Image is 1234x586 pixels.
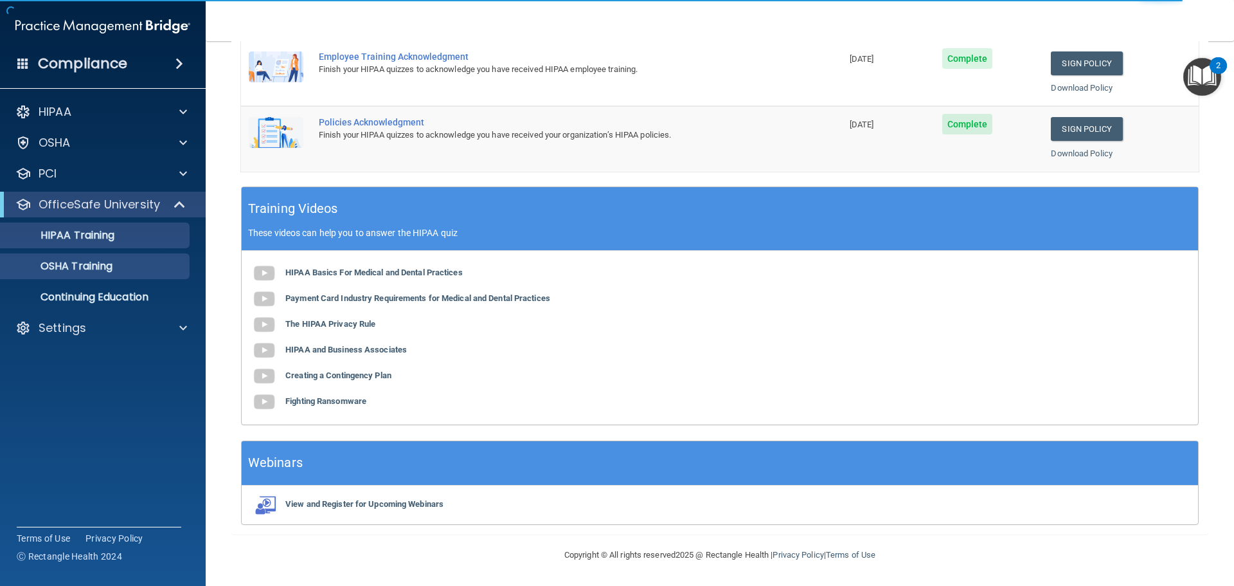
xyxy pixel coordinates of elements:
a: Sign Policy [1051,117,1122,141]
span: [DATE] [850,120,874,129]
b: View and Register for Upcoming Webinars [285,499,443,509]
p: OSHA [39,135,71,151]
b: Creating a Contingency Plan [285,371,391,380]
p: OfficeSafe University [39,197,160,212]
p: Continuing Education [8,291,184,304]
p: HIPAA Training [8,229,114,242]
a: Download Policy [1051,83,1113,93]
a: Download Policy [1051,149,1113,158]
a: OfficeSafe University [15,197,186,212]
a: Terms of Use [826,550,875,560]
p: OSHA Training [8,260,112,273]
a: HIPAA [15,104,187,120]
div: Finish your HIPAA quizzes to acknowledge you have received HIPAA employee training. [319,62,778,77]
img: gray_youtube_icon.38fcd6cc.png [251,261,277,286]
p: HIPAA [39,104,71,120]
a: Sign Policy [1051,51,1122,75]
b: Payment Card Industry Requirements for Medical and Dental Practices [285,293,550,303]
img: gray_youtube_icon.38fcd6cc.png [251,363,277,389]
a: Terms of Use [17,532,70,545]
a: OSHA [15,135,187,151]
h4: Compliance [38,55,127,73]
a: Settings [15,320,187,336]
span: Ⓒ Rectangle Health 2024 [17,550,122,563]
div: Finish your HIPAA quizzes to acknowledge you have received your organization’s HIPAA policies. [319,127,778,143]
iframe: Drift Widget Chat Controller [1012,495,1219,546]
span: Complete [942,114,993,134]
p: Settings [39,320,86,336]
a: Privacy Policy [773,550,823,560]
div: Policies Acknowledgment [319,117,778,127]
h5: Webinars [248,452,303,474]
h5: Training Videos [248,197,338,220]
b: HIPAA and Business Associates [285,345,407,354]
span: Complete [942,48,993,69]
span: [DATE] [850,54,874,64]
b: HIPAA Basics For Medical and Dental Practices [285,268,463,277]
p: These videos can help you to answer the HIPAA quiz [248,228,1192,238]
a: PCI [15,166,187,181]
img: gray_youtube_icon.38fcd6cc.png [251,312,277,338]
img: PMB logo [15,14,190,39]
button: Open Resource Center, 2 new notifications [1183,58,1221,96]
div: 2 [1216,66,1221,82]
b: The HIPAA Privacy Rule [285,319,375,329]
a: Privacy Policy [85,532,143,545]
img: gray_youtube_icon.38fcd6cc.png [251,286,277,312]
p: PCI [39,166,57,181]
div: Copyright © All rights reserved 2025 @ Rectangle Health | | [485,535,954,576]
img: gray_youtube_icon.38fcd6cc.png [251,338,277,363]
b: Fighting Ransomware [285,396,366,406]
img: webinarIcon.c7ebbf15.png [251,495,277,515]
img: gray_youtube_icon.38fcd6cc.png [251,389,277,415]
div: Employee Training Acknowledgment [319,51,778,62]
